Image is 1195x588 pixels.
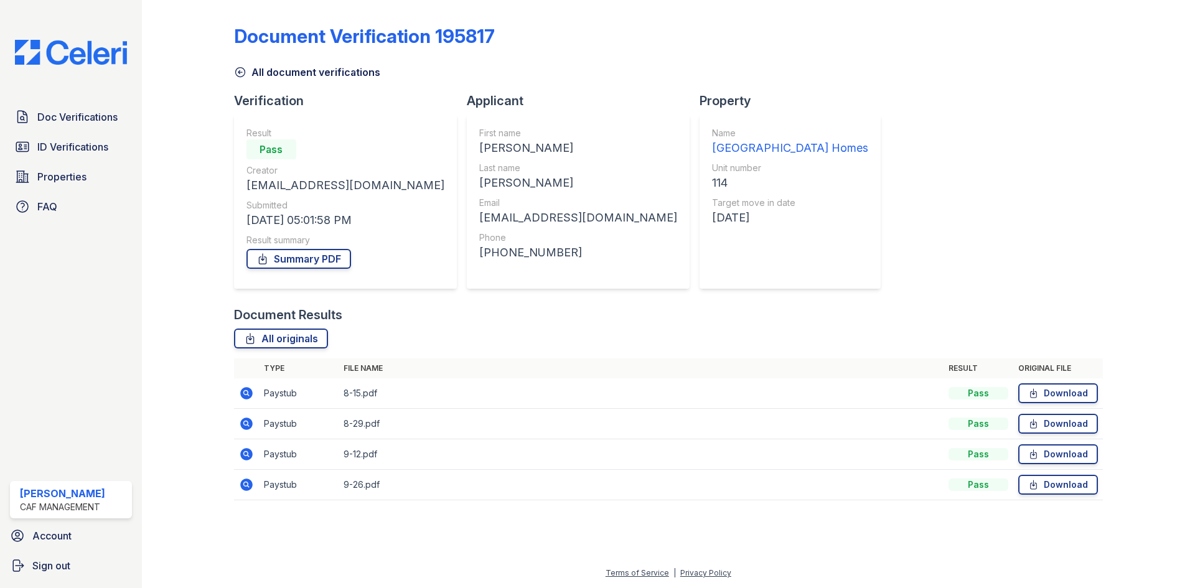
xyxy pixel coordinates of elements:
div: Document Verification 195817 [234,25,495,47]
a: Doc Verifications [10,105,132,129]
div: | [673,568,676,577]
a: Properties [10,164,132,189]
span: ID Verifications [37,139,108,154]
a: Download [1018,444,1098,464]
a: Download [1018,414,1098,434]
span: Properties [37,169,87,184]
div: 114 [712,174,868,192]
a: Download [1018,475,1098,495]
div: [EMAIL_ADDRESS][DOMAIN_NAME] [479,209,677,226]
a: Download [1018,383,1098,403]
div: Verification [234,92,467,110]
div: Last name [479,162,677,174]
span: Doc Verifications [37,110,118,124]
div: Creator [246,164,444,177]
div: CAF Management [20,501,105,513]
div: Name [712,127,868,139]
a: ID Verifications [10,134,132,159]
div: [DATE] [712,209,868,226]
div: Target move in date [712,197,868,209]
a: Name [GEOGRAPHIC_DATA] Homes [712,127,868,157]
div: Unit number [712,162,868,174]
td: 9-12.pdf [339,439,944,470]
div: Result [246,127,444,139]
div: Pass [949,418,1008,430]
div: Pass [246,139,296,159]
iframe: chat widget [1143,538,1183,576]
td: Paystub [259,409,339,439]
td: Paystub [259,470,339,500]
a: Privacy Policy [680,568,731,577]
span: Account [32,528,72,543]
td: Paystub [259,378,339,409]
a: FAQ [10,194,132,219]
div: [GEOGRAPHIC_DATA] Homes [712,139,868,157]
div: Property [700,92,891,110]
th: Result [944,358,1013,378]
th: File name [339,358,944,378]
td: 9-26.pdf [339,470,944,500]
div: Result summary [246,234,444,246]
div: [PERSON_NAME] [479,139,677,157]
div: Document Results [234,306,342,324]
td: 8-29.pdf [339,409,944,439]
a: Terms of Service [606,568,669,577]
div: Submitted [246,199,444,212]
div: [EMAIL_ADDRESS][DOMAIN_NAME] [246,177,444,194]
div: Applicant [467,92,700,110]
th: Type [259,358,339,378]
div: [DATE] 05:01:58 PM [246,212,444,229]
span: FAQ [37,199,57,214]
div: First name [479,127,677,139]
span: Sign out [32,558,70,573]
td: Paystub [259,439,339,470]
a: Account [5,523,137,548]
div: [PERSON_NAME] [20,486,105,501]
a: All document verifications [234,65,380,80]
a: All originals [234,329,328,348]
div: Pass [949,448,1008,460]
td: 8-15.pdf [339,378,944,409]
div: Email [479,197,677,209]
th: Original file [1013,358,1103,378]
div: [PERSON_NAME] [479,174,677,192]
a: Sign out [5,553,137,578]
a: Summary PDF [246,249,351,269]
div: Pass [949,478,1008,491]
img: CE_Logo_Blue-a8612792a0a2168367f1c8372b55b34899dd931a85d93a1a3d3e32e68fde9ad4.png [5,40,137,65]
div: Pass [949,387,1008,399]
div: Phone [479,231,677,244]
div: [PHONE_NUMBER] [479,244,677,261]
